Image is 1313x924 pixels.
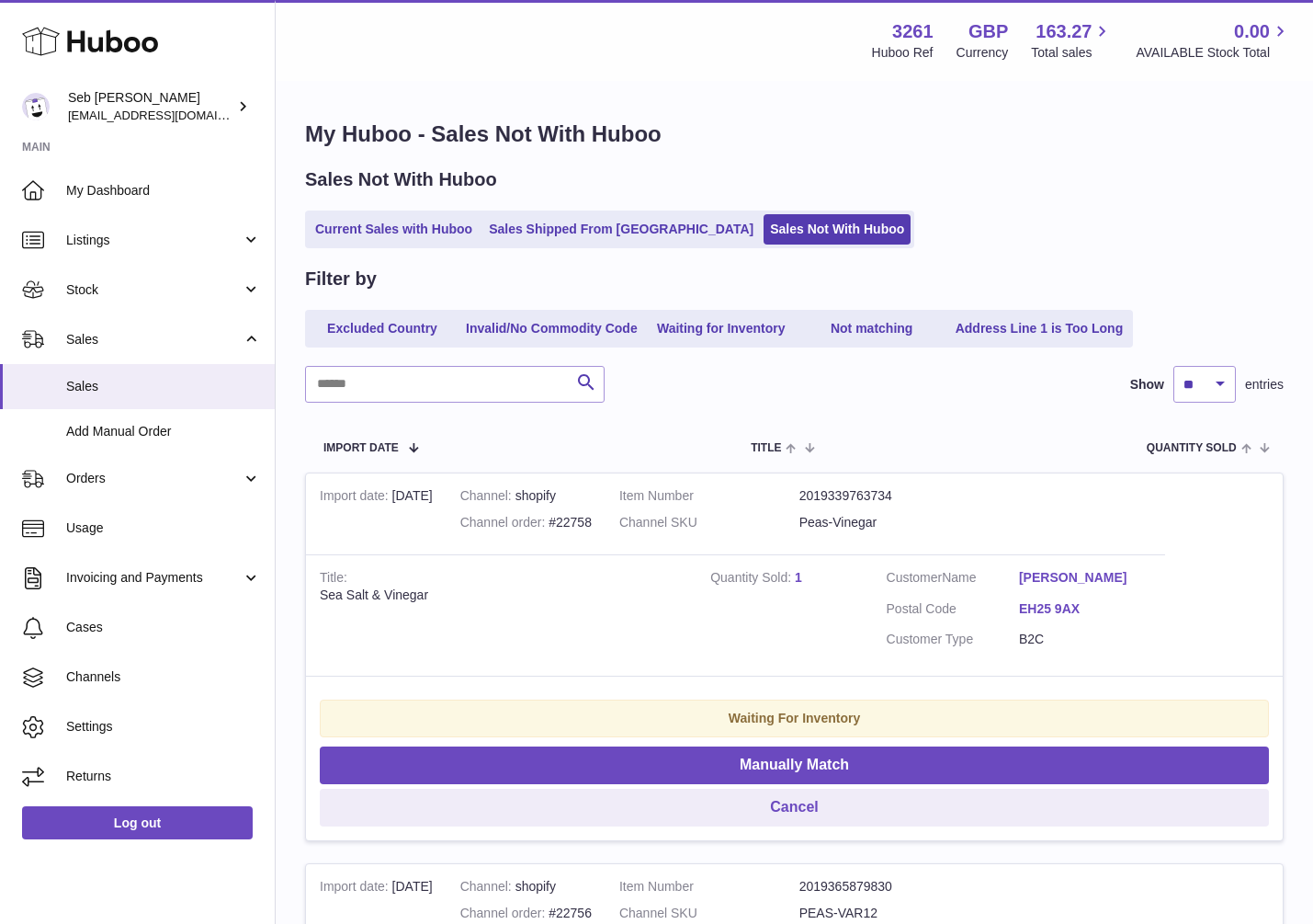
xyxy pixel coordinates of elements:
[320,747,1269,784] button: Manually Match
[619,905,799,922] dt: Channel SKU
[68,108,270,122] span: [EMAIL_ADDRESS][DOMAIN_NAME]
[66,470,242,487] span: Orders
[619,878,799,895] dt: Item Number
[798,314,945,344] a: Not matching
[320,570,347,589] strong: Title
[66,768,261,785] span: Returns
[320,879,392,898] strong: Import date
[1136,19,1291,62] a: 0.00 AVAILABLE Stock Total
[1147,442,1237,454] span: Quantity Sold
[460,515,549,534] strong: Channel order
[1036,19,1092,44] span: 163.27
[459,314,644,344] a: Invalid/No Commodity Code
[1019,631,1151,648] dd: B2C
[460,879,515,898] strong: Channel
[320,488,392,508] strong: Import date
[460,878,592,895] div: shopify
[887,569,1019,591] dt: Name
[1136,44,1291,62] span: AVAILABLE Stock Total
[460,488,515,508] strong: Channel
[619,487,799,505] dt: Item Number
[710,570,795,589] strong: Quantity Sold
[66,519,261,537] span: Usage
[66,378,261,395] span: Sales
[1019,600,1151,618] a: EH25 9AX
[1130,376,1164,394] label: Show
[460,487,592,505] div: shopify
[729,711,860,725] strong: Waiting For Inventory
[309,214,479,245] a: Current Sales with Huboo
[66,182,261,200] span: My Dashboard
[799,878,979,895] dd: 2019365879830
[1245,376,1284,394] span: entries
[887,631,1019,648] dt: Customer Type
[22,93,50,120] img: ecom@bravefoods.co.uk
[460,514,592,531] div: #22758
[799,487,979,505] dd: 2019339763734
[799,514,979,531] dd: Peas-Vinegar
[1031,44,1113,62] span: Total sales
[309,314,456,344] a: Excluded Country
[22,806,253,839] a: Log out
[305,167,497,192] h2: Sales Not With Huboo
[892,19,934,44] strong: 3261
[66,423,261,440] span: Add Manual Order
[751,442,781,454] span: Title
[1031,19,1113,62] a: 163.27 Total sales
[968,19,1008,44] strong: GBP
[323,442,399,454] span: Import date
[320,587,683,604] div: Sea Salt & Vinegar
[619,514,799,531] dt: Channel SKU
[66,619,261,636] span: Cases
[887,600,1019,622] dt: Postal Code
[66,569,242,587] span: Invoicing and Payments
[648,314,795,344] a: Waiting for Inventory
[872,44,934,62] div: Huboo Ref
[1234,19,1270,44] span: 0.00
[764,214,911,245] a: Sales Not With Huboo
[305,267,377,291] h2: Filter by
[66,668,261,686] span: Channels
[956,44,1009,62] div: Currency
[68,89,233,124] div: Seb [PERSON_NAME]
[66,232,242,249] span: Listings
[66,718,261,736] span: Settings
[887,570,943,585] span: Customer
[320,789,1269,827] button: Cancel
[799,905,979,922] dd: PEAS-VAR12
[66,281,242,299] span: Stock
[1019,569,1151,587] a: [PERSON_NAME]
[306,473,447,554] td: [DATE]
[66,331,242,348] span: Sales
[482,214,760,245] a: Sales Shipped From [GEOGRAPHIC_DATA]
[949,314,1130,344] a: Address Line 1 is Too Long
[460,905,592,922] div: #22756
[795,570,802,585] a: 1
[305,120,1284,149] h1: My Huboo - Sales Not With Huboo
